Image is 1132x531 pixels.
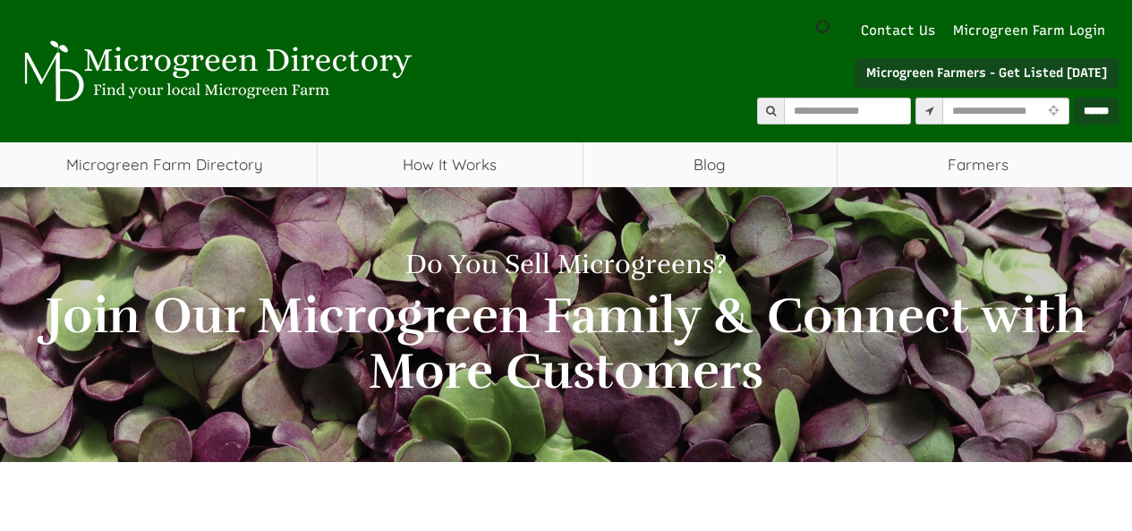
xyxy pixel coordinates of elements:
i: Use Current Location [1044,106,1063,117]
h2: Join Our Microgreen Family & Connect with More Customers [27,288,1105,398]
a: Blog [583,142,837,187]
a: How It Works [318,142,583,187]
a: Microgreen Farm Login [953,21,1114,40]
h1: Do You Sell Microgreens? [27,250,1105,279]
span: Farmers [838,142,1119,187]
img: Microgreen Directory [13,40,416,103]
a: Microgreen Farmers - Get Listed [DATE] [855,58,1119,89]
a: Microgreen Farm Directory [13,142,317,187]
a: Contact Us [852,21,944,40]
